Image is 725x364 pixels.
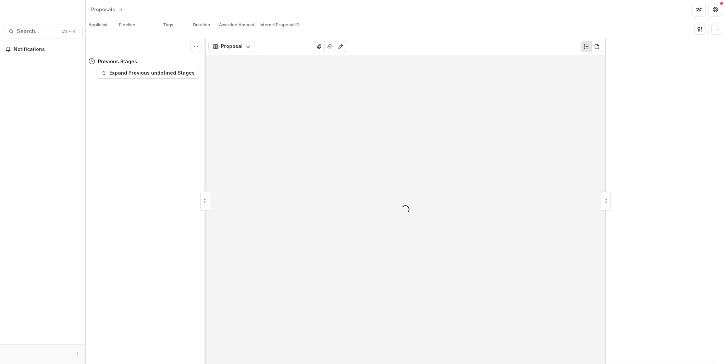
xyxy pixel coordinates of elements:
span: Search... [17,28,57,35]
p: Awarded Amount [219,22,254,28]
p: Tags [163,22,173,28]
p: Pipeline [119,22,135,28]
span: Notifications [14,47,80,52]
button: Expand Previous undefined Stages [97,68,199,79]
p: Internal Proposal ID [260,22,299,28]
p: Applicant [88,22,108,28]
div: Proposals [91,6,115,13]
button: Edit as form [335,41,346,52]
a: Proposals [88,4,118,14]
button: Notifications [3,44,83,55]
div: Ctrl + K [60,28,77,35]
button: More [73,350,81,359]
p: Duration [193,22,210,28]
button: Proposal [208,41,255,52]
button: Search... [3,25,83,38]
button: PDF view [591,41,602,52]
nav: breadcrumb [88,4,153,14]
button: Toggle View Cancelled Tasks [191,41,201,52]
h4: Previous Stages [98,58,137,65]
button: Get Help [709,3,722,16]
button: Partners [692,3,706,16]
button: View Attached Files [314,41,325,52]
button: Plaintext view [581,41,592,52]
